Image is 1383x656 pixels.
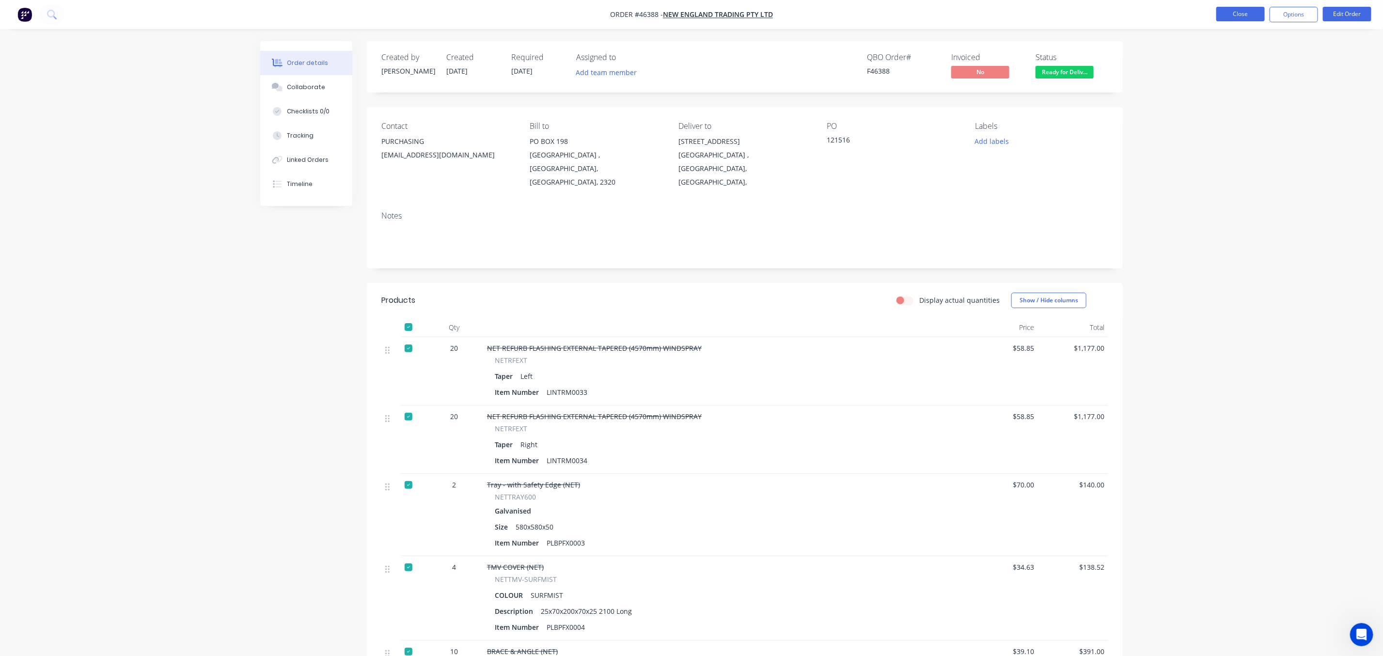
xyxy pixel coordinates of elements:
a: NEW ENGLAND TRADING PTY LTD [663,10,773,19]
div: [GEOGRAPHIC_DATA] , [GEOGRAPHIC_DATA], [GEOGRAPHIC_DATA], [678,148,811,189]
span: $138.52 [1042,562,1104,572]
span: 4 [452,562,456,572]
div: Item Number [495,453,543,468]
button: Order details [260,51,352,75]
div: Item Number [495,385,543,399]
div: Taper [495,437,517,452]
div: [STREET_ADDRESS][GEOGRAPHIC_DATA] , [GEOGRAPHIC_DATA], [GEOGRAPHIC_DATA], [678,135,811,189]
button: Collaborate [260,75,352,99]
div: PLBPFX0004 [543,620,589,634]
div: Total [1038,318,1108,337]
span: NET REFURB FLASHING EXTERNAL TAPERED (4570mm) WINDSPRAY [487,344,702,353]
div: Created by [381,53,435,62]
div: Description [495,604,537,618]
div: Qty [425,318,483,337]
div: PO BOX 198 [530,135,662,148]
span: Order #46388 - [610,10,663,19]
iframe: Intercom live chat [1350,623,1373,646]
div: Labels [975,122,1108,131]
div: Required [511,53,565,62]
div: Left [517,369,536,383]
div: Item Number [495,620,543,634]
span: $34.63 [972,562,1034,572]
span: $1,177.00 [1042,411,1104,422]
button: Ready for Deliv... [1036,66,1094,80]
button: Tracking [260,124,352,148]
div: [GEOGRAPHIC_DATA] , [GEOGRAPHIC_DATA], [GEOGRAPHIC_DATA], 2320 [530,148,662,189]
span: NETTRAY600 [495,492,536,502]
button: Checklists 0/0 [260,99,352,124]
button: Edit Order [1323,7,1371,21]
button: Close [1216,7,1265,21]
div: Created [446,53,500,62]
span: NETRFEXT [495,355,527,365]
span: NETRFEXT [495,423,527,434]
span: 2 [452,480,456,490]
span: Ready for Deliv... [1036,66,1094,78]
div: Price [968,318,1038,337]
div: Checklists 0/0 [287,107,330,116]
span: 20 [450,343,458,353]
div: Contact [381,122,514,131]
span: $58.85 [972,411,1034,422]
div: PLBPFX0003 [543,536,589,550]
span: NET REFURB FLASHING EXTERNAL TAPERED (4570mm) WINDSPRAY [487,412,702,421]
div: [EMAIL_ADDRESS][DOMAIN_NAME] [381,148,514,162]
button: Add labels [970,135,1014,148]
div: SURFMIST [527,588,567,602]
div: Order details [287,59,329,67]
button: Options [1270,7,1318,22]
div: Products [381,295,415,306]
label: Display actual quantities [919,295,1000,305]
div: Invoiced [951,53,1024,62]
div: Taper [495,369,517,383]
div: Timeline [287,180,313,188]
div: Right [517,437,541,452]
div: Tracking [287,131,314,140]
div: Item Number [495,536,543,550]
span: 20 [450,411,458,422]
div: Galvanised [495,504,535,518]
span: $58.85 [972,343,1034,353]
button: Add team member [576,66,642,79]
button: Linked Orders [260,148,352,172]
div: PO BOX 198[GEOGRAPHIC_DATA] , [GEOGRAPHIC_DATA], [GEOGRAPHIC_DATA], 2320 [530,135,662,189]
span: TMV COVER (NET) [487,562,544,572]
div: Status [1036,53,1108,62]
div: Linked Orders [287,156,329,164]
span: $1,177.00 [1042,343,1104,353]
button: Timeline [260,172,352,196]
div: Size [495,520,512,534]
div: PO [827,122,959,131]
span: $70.00 [972,480,1034,490]
div: Notes [381,211,1108,220]
span: NETTMV-SURFMIST [495,574,557,584]
span: $140.00 [1042,480,1104,490]
div: 25x70x200x70x25 2100 Long [537,604,636,618]
img: Factory [17,7,32,22]
div: QBO Order # [867,53,940,62]
div: Bill to [530,122,662,131]
div: LINTRM0033 [543,385,591,399]
div: Deliver to [678,122,811,131]
div: [PERSON_NAME] [381,66,435,76]
div: Assigned to [576,53,673,62]
span: No [951,66,1009,78]
button: Show / Hide columns [1011,293,1086,308]
div: [STREET_ADDRESS] [678,135,811,148]
div: PURCHASING [381,135,514,148]
span: [DATE] [446,66,468,76]
span: [DATE] [511,66,533,76]
div: LINTRM0034 [543,453,591,468]
span: BRACE & ANGLE (NET) [487,647,558,656]
div: F46388 [867,66,940,76]
div: COLOUR [495,588,527,602]
div: PURCHASING[EMAIL_ADDRESS][DOMAIN_NAME] [381,135,514,166]
div: 121516 [827,135,948,148]
span: Tray - with Safety Edge (NET) [487,480,580,489]
div: 580x580x50 [512,520,557,534]
div: Collaborate [287,83,326,92]
button: Add team member [571,66,642,79]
